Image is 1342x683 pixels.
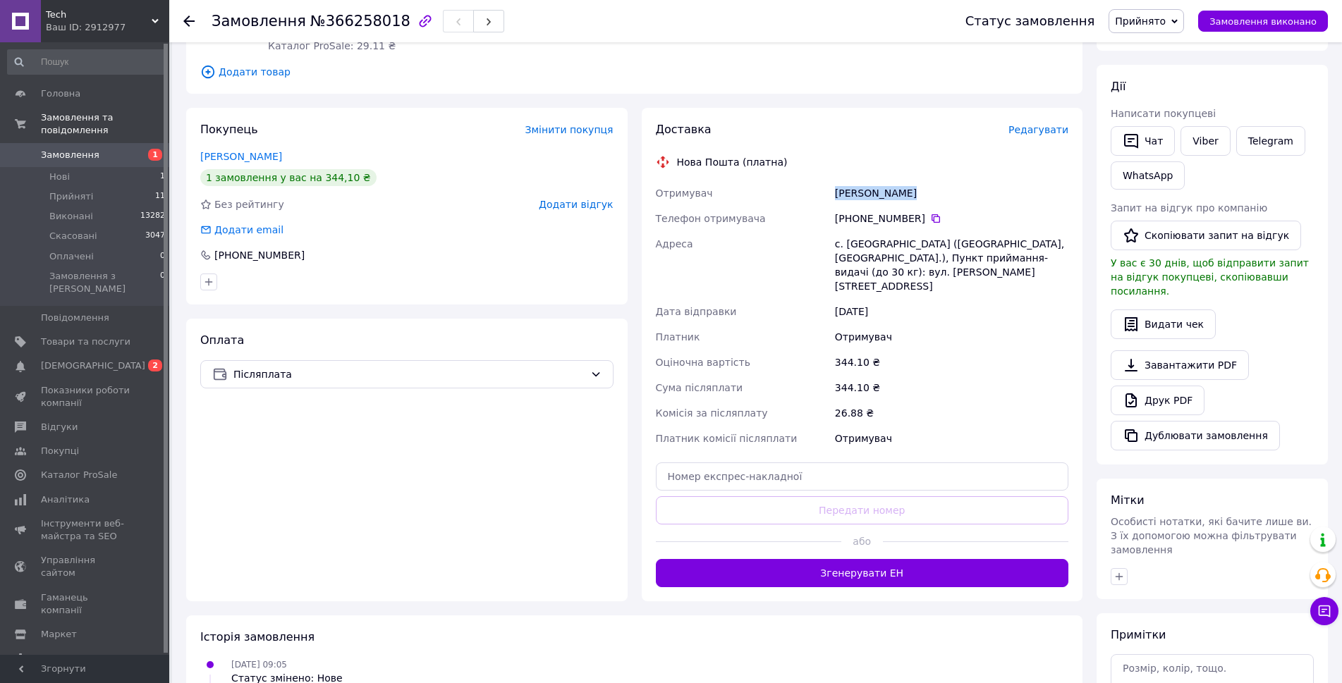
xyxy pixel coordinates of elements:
span: Додати товар [200,64,1068,80]
span: Покупці [41,445,79,457]
span: 1 [148,149,162,161]
input: Пошук [7,49,166,75]
span: Редагувати [1008,124,1068,135]
span: Телефон отримувача [656,213,766,224]
span: Замовлення виконано [1209,16,1317,27]
div: с. [GEOGRAPHIC_DATA] ([GEOGRAPHIC_DATA], [GEOGRAPHIC_DATA].), Пункт приймання-видачі (до 30 кг): ... [832,231,1071,299]
div: [PHONE_NUMBER] [835,211,1068,226]
span: Отримувач [656,187,713,199]
div: Додати email [213,223,285,237]
button: Згенерувати ЕН [656,559,1069,587]
span: Адреса [656,238,693,250]
span: Замовлення та повідомлення [41,111,169,137]
span: або [841,534,883,548]
span: Прийнято [1115,16,1166,27]
div: Додати email [199,223,285,237]
span: Покупець [200,123,258,136]
button: Скопіювати запит на відгук [1111,221,1301,250]
span: Оплата [200,333,244,347]
span: Комісія за післяплату [656,407,768,419]
span: Замовлення [212,13,306,30]
span: Змінити покупця [525,124,614,135]
button: Дублювати замовлення [1111,421,1280,450]
span: Управління сайтом [41,554,130,579]
span: 2 [148,359,162,371]
span: Відгуки [41,421,78,433]
div: 344.10 ₴ [832,350,1071,375]
a: Завантажити PDF [1111,350,1249,380]
span: Сума післяплати [656,382,743,393]
a: Telegram [1236,126,1305,156]
span: Товари та послуги [41,336,130,348]
div: [PERSON_NAME] [832,180,1071,206]
span: Інструменти веб-майстра та SEO [41,517,130,543]
span: Доставка [656,123,712,136]
span: Особисті нотатки, які бачите лише ви. З їх допомогою можна фільтрувати замовлення [1111,516,1312,555]
span: Прийняті [49,190,93,203]
div: Отримувач [832,324,1071,350]
span: Мітки [1111,493,1145,507]
span: Каталог ProSale [41,469,117,481]
div: [PHONE_NUMBER] [213,248,306,262]
span: У вас є 30 днів, щоб відправити запит на відгук покупцеві, скопіювавши посилання. [1111,257,1309,297]
span: Головна [41,87,80,100]
span: Tech [46,8,152,21]
div: Нова Пошта (платна) [673,155,791,169]
a: Друк PDF [1111,386,1204,415]
div: 26.88 ₴ [832,400,1071,426]
span: Замовлення [41,149,99,161]
span: Скасовані [49,230,97,242]
span: Примітки [1111,628,1166,641]
span: Дата відправки [656,306,737,317]
span: Налаштування [41,652,113,665]
span: 1 [160,171,165,183]
span: Повідомлення [41,312,109,324]
span: [DATE] 09:05 [231,660,287,670]
span: Маркет [41,628,77,641]
span: Запит на відгук про компанію [1111,202,1267,214]
span: Оплачені [49,250,94,263]
div: Ваш ID: 2912977 [46,21,169,34]
span: 0 [160,270,165,295]
span: Написати покупцеві [1111,108,1216,119]
span: Платник [656,331,700,343]
span: Оціночна вартість [656,357,750,368]
button: Чат [1111,126,1175,156]
span: Гаманець компанії [41,591,130,617]
span: Аналітика [41,493,90,506]
span: Історія замовлення [200,630,315,644]
span: [DEMOGRAPHIC_DATA] [41,359,145,372]
div: Отримувач [832,426,1071,451]
span: 0 [160,250,165,263]
button: Чат з покупцем [1310,597,1338,625]
div: 344.10 ₴ [832,375,1071,400]
button: Замовлення виконано [1198,11,1328,32]
div: Статус замовлення [965,14,1095,28]
div: [DATE] [832,299,1071,324]
span: 13282 [140,210,165,223]
span: №366258018 [310,13,410,30]
span: 11 [155,190,165,203]
span: 3047 [145,230,165,242]
span: Замовлення з [PERSON_NAME] [49,270,160,295]
span: Додати відгук [539,199,613,210]
span: Дії [1111,80,1126,93]
a: Viber [1181,126,1230,156]
a: WhatsApp [1111,161,1185,190]
span: Без рейтингу [214,199,284,210]
a: [PERSON_NAME] [200,151,282,162]
button: Видати чек [1111,309,1216,339]
div: Повернутися назад [183,14,195,28]
span: Виконані [49,210,93,223]
span: Післяплата [233,367,585,382]
input: Номер експрес-накладної [656,462,1069,491]
span: Платник комісії післяплати [656,433,798,444]
span: Каталог ProSale: 29.11 ₴ [268,40,396,51]
div: 1 замовлення у вас на 344,10 ₴ [200,169,377,186]
span: Нові [49,171,70,183]
span: Показники роботи компанії [41,384,130,410]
